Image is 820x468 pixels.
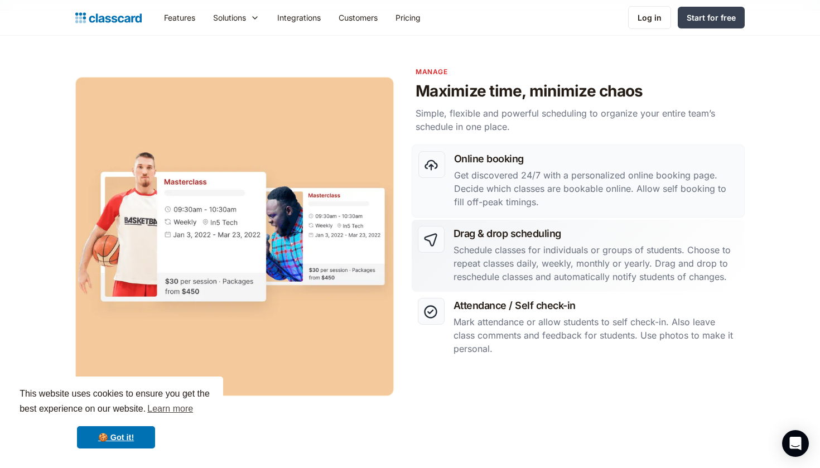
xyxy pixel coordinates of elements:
[330,5,387,30] a: Customers
[454,315,739,355] p: Mark attendance or allow students to self check-in. Also leave class comments and feedback for st...
[678,7,745,28] a: Start for free
[75,10,142,26] a: Logo
[687,12,736,23] div: Start for free
[213,12,246,23] div: Solutions
[9,377,223,459] div: cookieconsent
[20,387,213,417] span: This website uses cookies to ensure you get the best experience on our website.
[268,5,330,30] a: Integrations
[155,5,204,30] a: Features
[454,168,738,209] p: Get discovered 24/7 with a personalized online booking page. Decide which classes are bookable on...
[454,151,738,166] h3: Online booking
[454,226,739,241] h3: Drag & drop scheduling
[454,298,739,313] h3: Attendance / Self check-in
[75,77,394,395] img: Online booking example screenshot
[146,401,195,417] a: learn more about cookies
[628,6,671,29] a: Log in
[454,243,739,283] p: Schedule classes for individuals or groups of students. Choose to repeat classes daily, weekly, m...
[387,5,430,30] a: Pricing
[782,430,809,457] div: Open Intercom Messenger
[77,426,155,448] a: dismiss cookie message
[204,5,268,30] div: Solutions
[416,66,745,77] p: Manage
[638,12,662,23] div: Log in
[416,81,745,101] h2: Maximize time, minimize chaos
